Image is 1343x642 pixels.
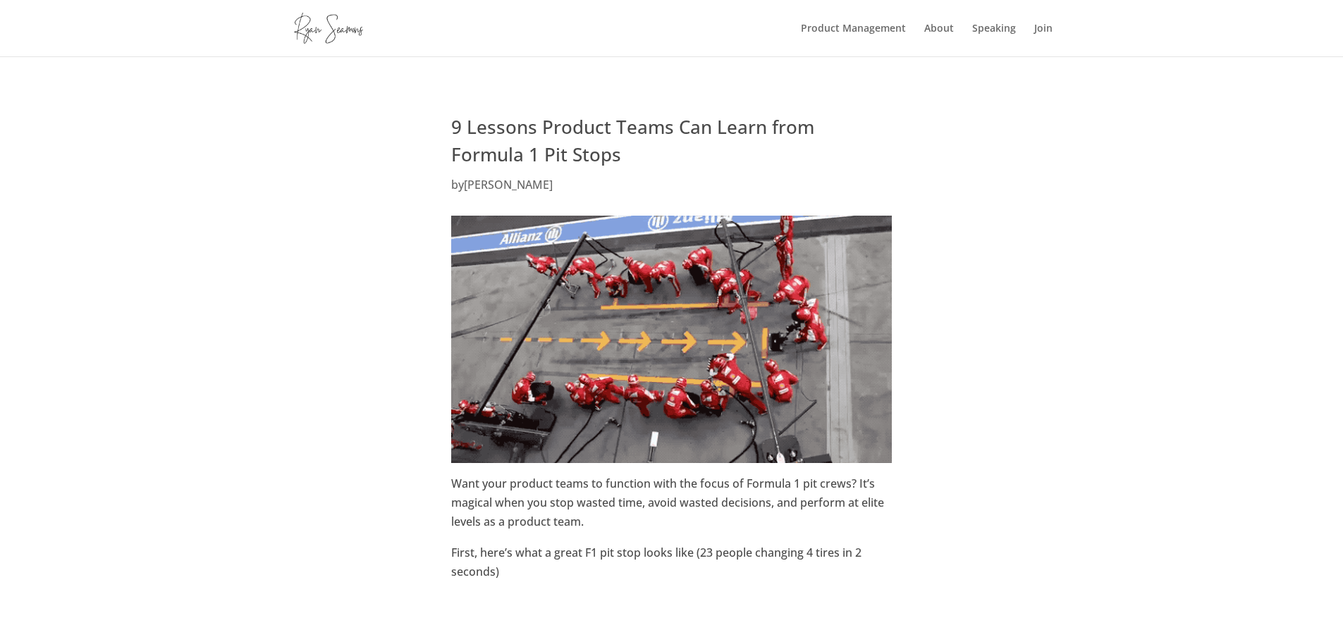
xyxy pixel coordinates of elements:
[451,113,891,175] h1: 9 Lessons Product Teams Can Learn from Formula 1 Pit Stops
[801,23,906,56] a: Product Management
[451,474,891,543] p: Want your product teams to function with the focus of Formula 1 pit crews? It’s magical when you ...
[464,177,553,192] a: [PERSON_NAME]
[1034,23,1053,56] a: Join
[972,23,1016,56] a: Speaking
[451,543,891,593] p: First, here’s what a great F1 pit stop looks like (23 people changing 4 tires in 2 seconds)
[294,13,363,43] img: ryanseamons.com
[451,175,891,195] p: by
[924,23,954,56] a: About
